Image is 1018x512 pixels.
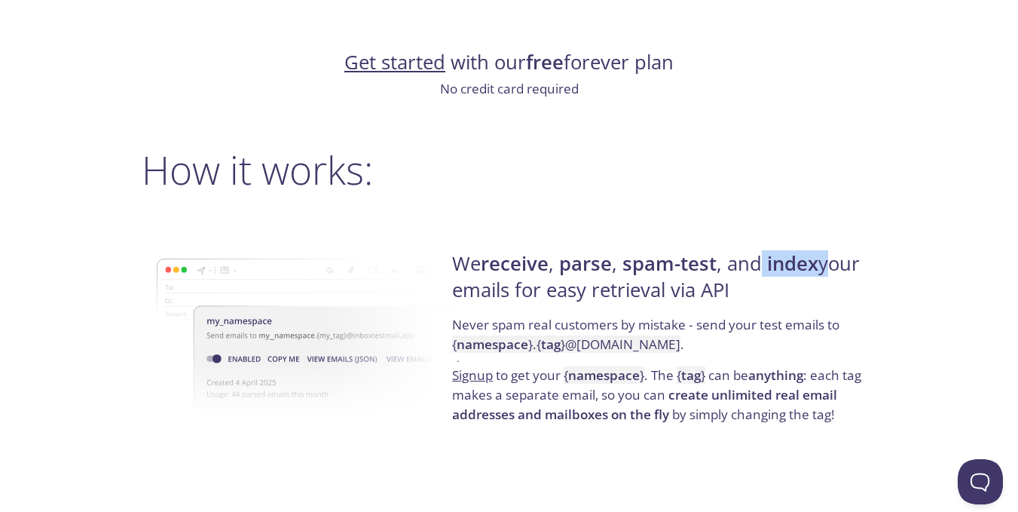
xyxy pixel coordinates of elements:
[452,386,837,423] strong: create unlimited real email addresses and mailboxes on the fly
[767,250,818,277] strong: index
[559,250,612,277] strong: parse
[541,336,561,353] strong: tag
[452,251,872,315] h4: We , , , and your emails for easy retrieval via API
[142,147,877,192] h2: How it works:
[748,366,803,384] strong: anything
[481,250,549,277] strong: receive
[677,366,705,384] code: { }
[526,49,564,75] strong: free
[452,366,493,384] a: Signup
[142,79,877,99] p: No credit card required
[622,250,717,277] strong: spam-test
[344,49,445,75] a: Get started
[142,50,877,75] h4: with our forever plan
[681,366,701,384] strong: tag
[457,336,528,353] strong: namespace
[568,366,640,384] strong: namespace
[452,336,680,353] code: { } . { } @[DOMAIN_NAME]
[452,366,872,424] p: to get your . The can be : each tag makes a separate email, so you can by simply changing the tag!
[157,216,463,455] img: namespace-image
[564,366,644,384] code: { }
[958,459,1003,504] iframe: Help Scout Beacon - Open
[452,315,872,366] p: Never spam real customers by mistake - send your test emails to .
